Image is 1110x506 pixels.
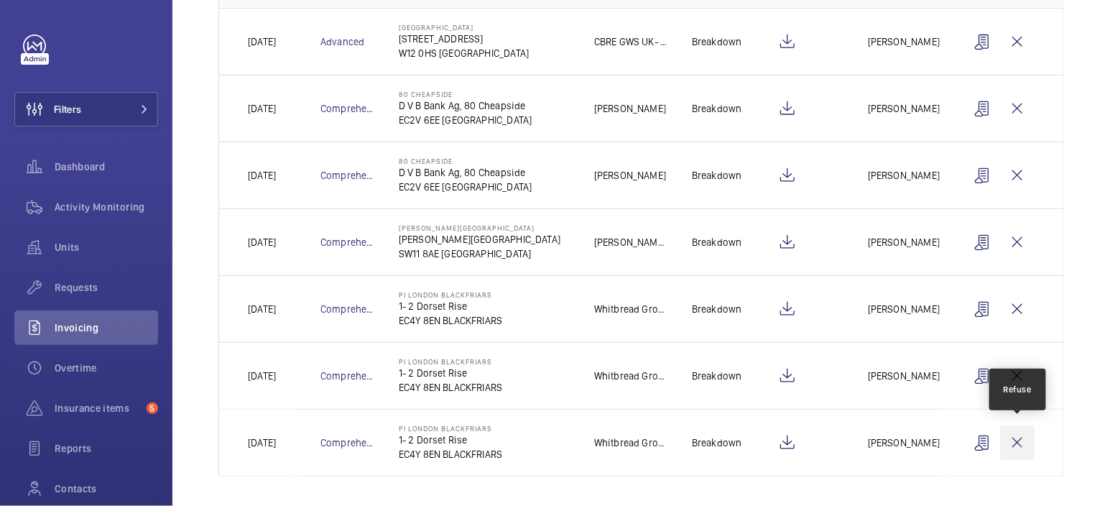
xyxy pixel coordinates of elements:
p: D V B Bank Ag, 80 Cheapside [399,98,532,113]
p: EC4Y 8EN BLACKFRIARS [399,313,503,328]
p: 1- 2 Dorset Rise [399,433,503,447]
span: Units [55,240,158,254]
p: [STREET_ADDRESS] [399,32,529,46]
div: Refuse [1004,383,1032,396]
p: [PERSON_NAME] [868,235,940,249]
p: EC4Y 8EN BLACKFRIARS [399,380,503,395]
p: [DATE] [248,235,276,249]
p: Breakdown [692,168,742,183]
p: Breakdown [692,369,742,383]
p: SW11 8AE [GEOGRAPHIC_DATA] [399,247,560,261]
p: Breakdown [692,34,742,49]
p: [PERSON_NAME] [594,101,666,116]
p: EC2V 6EE [GEOGRAPHIC_DATA] [399,113,532,127]
span: Requests [55,280,158,295]
p: 80 Cheapside [399,157,532,165]
p: PI London Blackfriars [399,357,503,366]
p: D V B Bank Ag, 80 Cheapside [399,165,532,180]
p: CBRE GWS UK- [GEOGRAPHIC_DATA] ([GEOGRAPHIC_DATA]) [594,34,669,49]
p: Whitbread Group PLC [594,436,669,450]
p: [PERSON_NAME] [868,369,940,383]
p: [PERSON_NAME] [868,168,940,183]
p: Breakdown [692,235,742,249]
p: EC2V 6EE [GEOGRAPHIC_DATA] [399,180,532,194]
span: Invoicing [55,321,158,335]
a: Advanced [320,36,364,47]
p: Breakdown [692,436,742,450]
p: [DATE] [248,369,276,383]
p: [PERSON_NAME][GEOGRAPHIC_DATA] [399,232,560,247]
p: [PERSON_NAME][GEOGRAPHIC_DATA] [399,224,560,232]
p: [DATE] [248,101,276,116]
span: Filters [54,102,81,116]
button: Filters [14,92,158,126]
p: 80 Cheapside [399,90,532,98]
span: Contacts [55,482,158,496]
span: Dashboard [55,160,158,174]
span: Overtime [55,361,158,375]
p: [PERSON_NAME] [594,168,666,183]
span: Activity Monitoring [55,200,158,214]
p: EC4Y 8EN BLACKFRIARS [399,447,503,461]
p: [GEOGRAPHIC_DATA] [399,23,529,32]
a: Comprehensive [320,370,391,382]
span: Insurance items [55,401,141,415]
p: [PERSON_NAME][GEOGRAPHIC_DATA] [594,235,669,249]
p: [PERSON_NAME] [868,302,940,316]
a: Comprehensive [320,103,391,114]
p: [DATE] [248,34,276,49]
span: Reports [55,441,158,456]
p: [PERSON_NAME] [868,34,940,49]
p: [DATE] [248,168,276,183]
p: Breakdown [692,101,742,116]
span: 5 [147,402,158,414]
p: Whitbread Group PLC [594,369,669,383]
p: [PERSON_NAME] [868,101,940,116]
a: Comprehensive [320,170,391,181]
p: PI London Blackfriars [399,290,503,299]
p: 1- 2 Dorset Rise [399,299,503,313]
a: Comprehensive [320,303,391,315]
p: [DATE] [248,436,276,450]
p: 1- 2 Dorset Rise [399,366,503,380]
a: Comprehensive [320,437,391,448]
p: PI London Blackfriars [399,424,503,433]
p: [PERSON_NAME] [868,436,940,450]
p: W12 0HS [GEOGRAPHIC_DATA] [399,46,529,60]
p: Breakdown [692,302,742,316]
a: Comprehensive [320,236,391,248]
p: Whitbread Group PLC [594,302,669,316]
p: [DATE] [248,302,276,316]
